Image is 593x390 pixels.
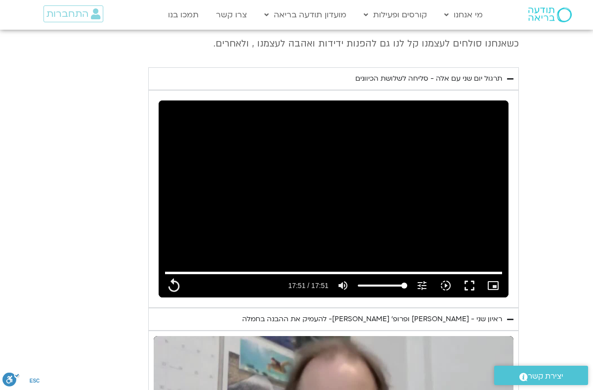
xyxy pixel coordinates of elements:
span: יצירת קשר [528,370,563,383]
a: מועדון תודעה בריאה [259,5,351,24]
span: התחברות [46,8,88,19]
a: צרו קשר [211,5,252,24]
a: יצירת קשר [494,366,588,385]
summary: תרגול יום שני עם אלה - סליחה לשלושת הכיוונים [148,67,519,90]
summary: ראיון שני - [PERSON_NAME] ופרופ׳ [PERSON_NAME]- להעמיק את ההבנה בחמלה [148,308,519,331]
p: כשאנחנו סולחים לעצמנו קל לנו גם להפנות ידידות ואהבה לעצמנו , ולאחרים. [148,37,519,50]
a: קורסים ופעילות [359,5,432,24]
a: מי אנחנו [439,5,488,24]
div: ראיון שני - [PERSON_NAME] ופרופ׳ [PERSON_NAME]- להעמיק את ההבנה בחמלה [242,313,502,325]
a: התחברות [43,5,103,22]
div: תרגול יום שני עם אלה - סליחה לשלושת הכיוונים [355,73,502,85]
a: תמכו בנו [163,5,204,24]
img: תודעה בריאה [528,7,572,22]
